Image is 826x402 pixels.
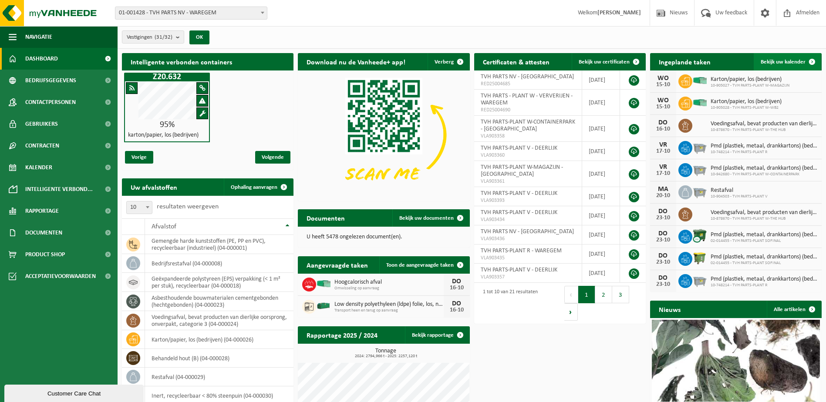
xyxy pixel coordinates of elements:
[128,132,199,138] h4: karton/papier, los (bedrijven)
[582,70,620,90] td: [DATE]
[481,107,575,114] span: RED25004690
[692,273,707,288] img: WB-2500-GAL-GY-01
[711,172,817,177] span: 10-942680 - TVH PARTS-PLANT W-CONTAINERPARK
[692,140,707,154] img: WB-2500-GAL-GY-01
[334,279,443,286] span: Hoogcalorisch afval
[25,265,96,287] span: Acceptatievoorwaarden
[298,209,354,226] h2: Documenten
[654,259,672,265] div: 23-10
[145,330,293,349] td: karton/papier, los (bedrijven) (04-000026)
[125,151,153,164] span: Vorige
[582,90,620,116] td: [DATE]
[579,59,630,65] span: Bekijk uw certificaten
[145,311,293,330] td: voedingsafval, bevat producten van dierlijke oorsprong, onverpakt, categorie 3 (04-000024)
[481,235,575,242] span: VLA903436
[224,178,293,196] a: Ophaling aanvragen
[692,99,707,107] img: HK-XP-30-GN-00
[711,150,817,155] span: 10-748214 - TVH PARTS-PLANT R
[654,148,672,154] div: 17-10
[298,326,386,343] h2: Rapportage 2025 / 2024
[754,53,821,70] a: Bekijk uw kalender
[481,133,575,140] span: VLA903358
[25,91,76,113] span: Contactpersonen
[654,208,672,215] div: DO
[25,26,52,48] span: Navigatie
[25,244,65,265] span: Product Shop
[654,164,672,171] div: VR
[572,53,645,70] a: Bekijk uw certificaten
[481,145,557,151] span: TVH PARTS-PLANT V - DEERLIJK
[25,222,62,244] span: Documenten
[231,184,277,190] span: Ophaling aanvragen
[25,48,58,70] span: Dashboard
[582,142,620,161] td: [DATE]
[481,255,575,261] span: VLA903435
[692,184,707,199] img: WB-2500-GAL-GY-01
[654,281,672,288] div: 23-10
[564,286,578,303] button: Previous
[711,254,817,261] span: Pmd (plastiek, metaal, drankkartons) (bedrijven)
[392,209,469,227] a: Bekijk uw documenten
[157,203,219,210] label: resultaten weergeven
[711,194,768,199] span: 10-904503 - TVH PARTS-PLANT V
[582,161,620,187] td: [DATE]
[127,201,152,214] span: 10
[481,228,574,235] span: TVH PARTS NV - [GEOGRAPHIC_DATA]
[654,97,672,104] div: WO
[298,70,469,199] img: Download de VHEPlus App
[125,121,209,129] div: 95%
[654,237,672,243] div: 23-10
[479,285,538,322] div: 1 tot 10 van 21 resultaten
[448,300,465,307] div: DO
[481,267,557,273] span: TVH PARTS-PLANT V - DEERLIJK
[654,141,672,148] div: VR
[481,93,573,106] span: TVH PARTS - PLANT W - VERVERIJEN - WAREGEM
[481,74,574,80] span: TVH PARTS NV - [GEOGRAPHIC_DATA]
[767,301,821,318] a: Alle artikelen
[481,216,575,223] span: VLA903434
[316,298,331,313] img: HK-XZ-20-GN-00
[711,121,817,127] span: Voedingsafval, bevat producten van dierlijke oorsprong, onverpakt, categorie 3
[711,261,817,266] span: 02-014455 - TVH PARTS-PLANT SOFINAL
[481,197,575,204] span: VLA903393
[481,164,563,178] span: TVH PARTS-PLANT W-MAGAZIJN - [GEOGRAPHIC_DATA]
[654,186,672,193] div: MA
[145,235,293,254] td: gemengde harde kunststoffen (PE, PP en PVC), recycleerbaar (industrieel) (04-000001)
[692,162,707,177] img: WB-2500-GAL-GY-01
[711,83,789,88] span: 10-905027 - TVH PARTS-PLANT W-MAGAZIJN
[654,119,672,126] div: DO
[711,98,782,105] span: Karton/papier, los (bedrijven)
[481,274,575,281] span: VLA903357
[481,209,557,216] span: TVH PARTS-PLANT V - DEERLIJK
[654,82,672,88] div: 15-10
[255,151,290,164] span: Volgende
[122,30,184,44] button: Vestigingen(31/32)
[298,256,377,273] h2: Aangevraagde taken
[654,252,672,259] div: DO
[650,53,719,70] h2: Ingeplande taken
[481,190,557,197] span: TVH PARTS-PLANT V - DEERLIJK
[302,354,469,358] span: 2024: 2794,966 t - 2025: 2257,120 t
[115,7,267,20] span: 01-001428 - TVH PARTS NV - WAREGEM
[4,383,145,402] iframe: chat widget
[145,254,293,273] td: bedrijfsrestafval (04-000008)
[711,231,817,238] span: Pmd (plastiek, metaal, drankkartons) (bedrijven)
[405,326,469,344] a: Bekijk rapportage
[334,301,443,308] span: Low density polyethyleen (ldpe) folie, los, naturel/gekleurd (80/20)
[379,256,469,274] a: Toon de aangevraagde taken
[145,368,293,386] td: restafval (04-000029)
[25,178,93,200] span: Intelligente verbond...
[428,53,469,70] button: Verberg
[334,286,443,291] span: Omwisseling op aanvraag
[316,280,331,288] img: HK-XP-30-GN-00
[654,104,672,110] div: 15-10
[474,53,558,70] h2: Certificaten & attesten
[654,193,672,199] div: 20-10
[399,215,454,221] span: Bekijk uw documenten
[582,187,620,206] td: [DATE]
[597,10,641,16] strong: [PERSON_NAME]
[711,165,817,172] span: Pmd (plastiek, metaal, drankkartons) (bedrijven)
[711,216,817,221] span: 10-878670 - TVH PARTS-PLANT W-THE HUB
[654,230,672,237] div: DO
[582,225,620,245] td: [DATE]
